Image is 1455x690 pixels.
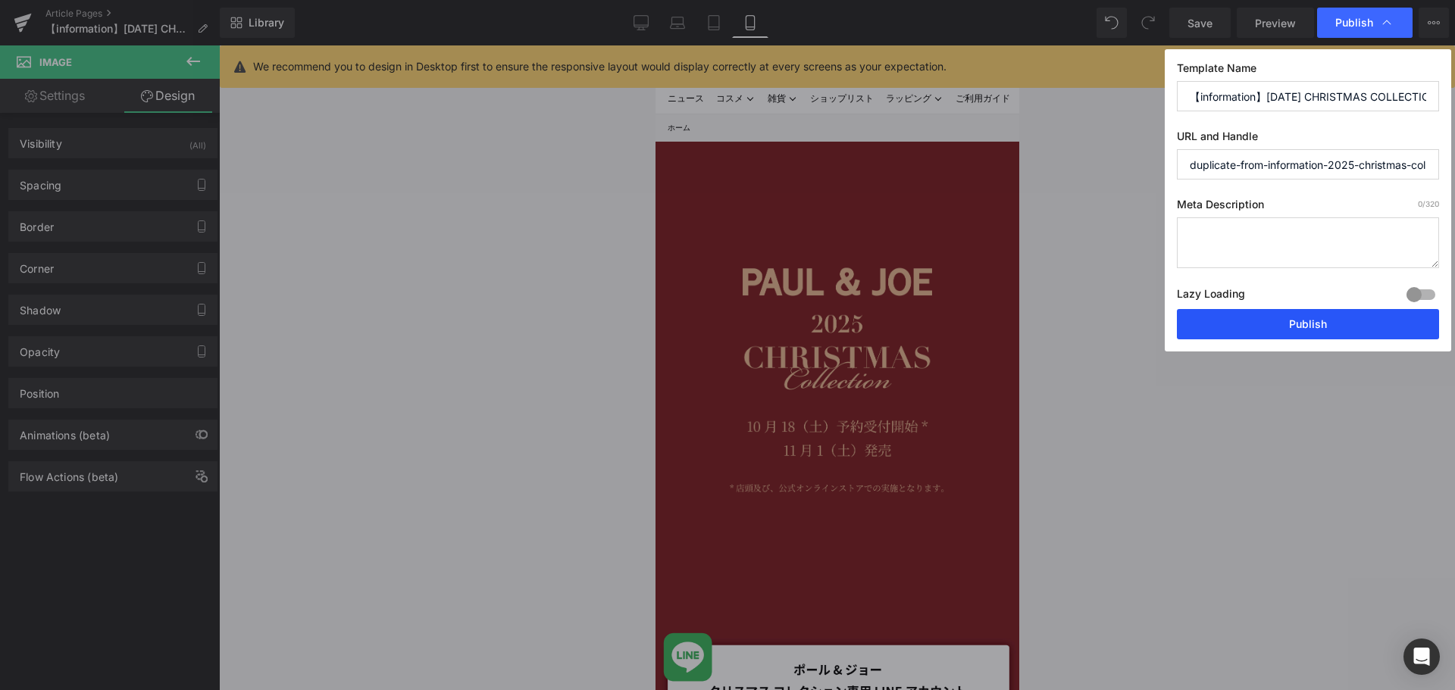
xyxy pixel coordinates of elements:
label: Template Name [1177,61,1439,81]
span: Publish [1335,16,1373,30]
nav: セカンダリナビゲーション [297,11,364,27]
a: ニュース [6,39,55,69]
label: Meta Description [1177,198,1439,217]
a: [PERSON_NAME] & [PERSON_NAME]について [361,39,570,69]
summary: 雑貨 [106,39,149,69]
a: ホーム [12,78,35,86]
label: Lazy Loading [1177,284,1245,309]
a: ご利用ガイド [294,39,361,69]
a: ショップリスト [149,39,224,69]
button: Publish [1177,309,1439,339]
summary: ラッピング [224,39,294,69]
label: URL and Handle [1177,130,1439,149]
summary: コスメ [55,39,106,69]
span: 0 [1418,199,1422,208]
span: /320 [1418,199,1439,208]
div: Open Intercom Messenger [1403,638,1440,675]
